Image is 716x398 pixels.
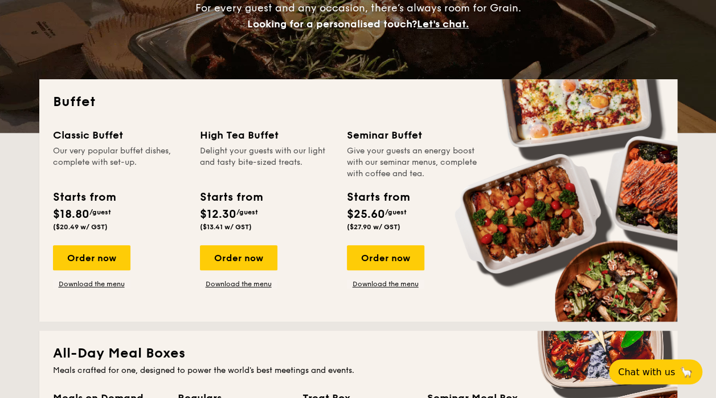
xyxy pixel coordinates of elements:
div: Meals crafted for one, designed to power the world's best meetings and events. [53,365,664,376]
span: ($13.41 w/ GST) [200,223,252,231]
div: Order now [347,245,424,270]
span: $25.60 [347,208,385,221]
div: Order now [200,245,277,270]
a: Download the menu [53,279,130,289]
span: Chat with us [618,367,675,377]
a: Download the menu [200,279,277,289]
div: Order now [53,245,130,270]
div: Give your guests an energy boost with our seminar menus, complete with coffee and tea. [347,145,480,180]
div: Starts from [200,189,262,206]
button: Chat with us🦙 [609,359,702,384]
span: /guest [236,208,258,216]
div: Classic Buffet [53,127,186,143]
span: 🦙 [680,365,693,379]
div: Our very popular buffet dishes, complete with set-up. [53,145,186,180]
h2: Buffet [53,93,664,111]
div: Starts from [53,189,115,206]
div: Delight your guests with our light and tasty bite-sized treats. [200,145,333,180]
span: Let's chat. [417,18,469,30]
span: ($20.49 w/ GST) [53,223,108,231]
a: Download the menu [347,279,424,289]
span: Looking for a personalised touch? [247,18,417,30]
div: Starts from [347,189,409,206]
h2: All-Day Meal Boxes [53,344,664,363]
span: /guest [385,208,407,216]
div: Seminar Buffet [347,127,480,143]
span: $12.30 [200,208,236,221]
div: High Tea Buffet [200,127,333,143]
span: ($27.90 w/ GST) [347,223,400,231]
span: $18.80 [53,208,89,221]
span: /guest [89,208,111,216]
